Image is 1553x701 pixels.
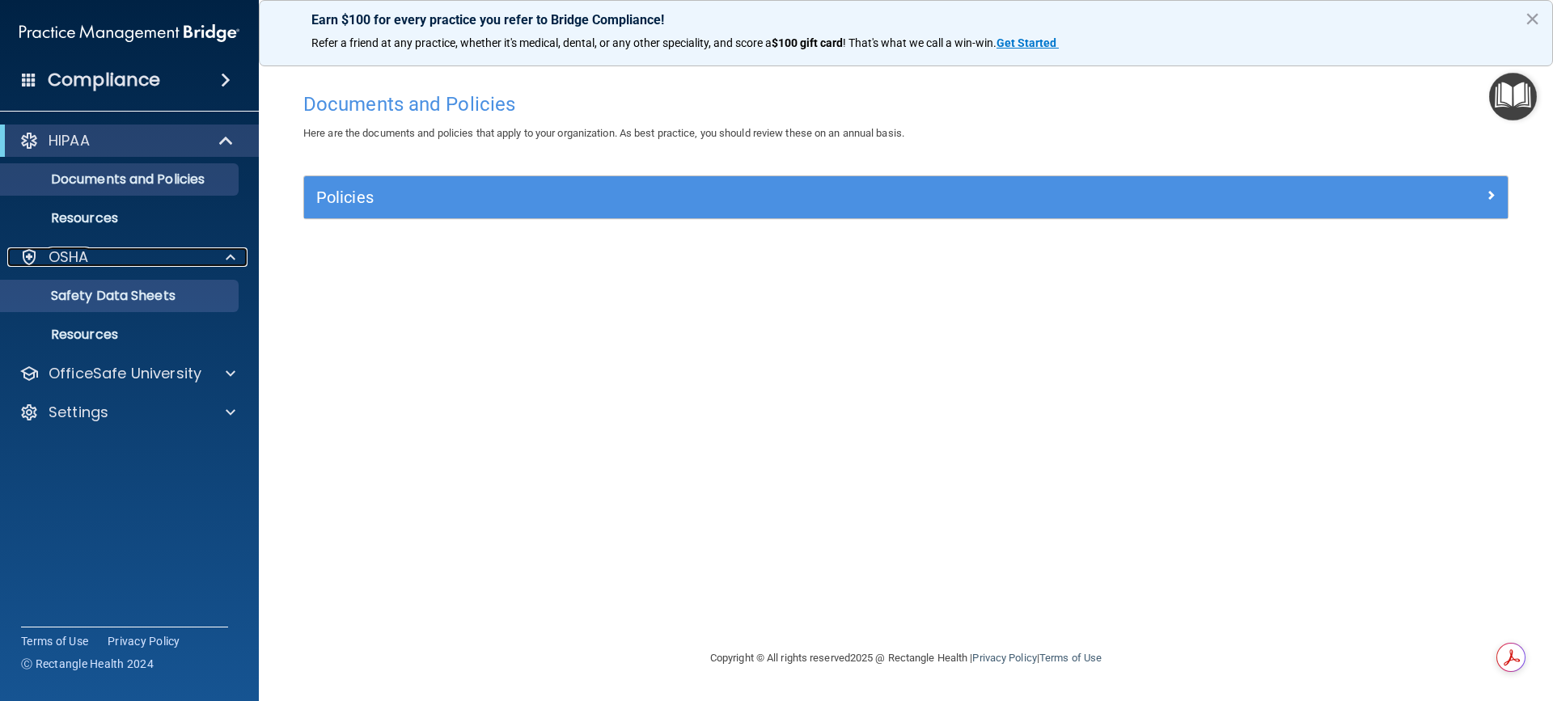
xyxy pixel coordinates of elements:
p: HIPAA [49,131,90,150]
img: PMB logo [19,17,239,49]
h5: Policies [316,188,1195,206]
p: OSHA [49,247,89,267]
a: Privacy Policy [972,652,1036,664]
a: Terms of Use [21,633,88,649]
h4: Documents and Policies [303,94,1509,115]
span: ! That's what we call a win-win. [843,36,997,49]
span: Ⓒ Rectangle Health 2024 [21,656,154,672]
a: Settings [19,403,235,422]
p: Resources [11,327,231,343]
a: OSHA [19,247,235,267]
span: Here are the documents and policies that apply to your organization. As best practice, you should... [303,127,904,139]
a: Get Started [997,36,1059,49]
a: OfficeSafe University [19,364,235,383]
strong: $100 gift card [772,36,843,49]
p: Earn $100 for every practice you refer to Bridge Compliance! [311,12,1500,27]
strong: Get Started [997,36,1056,49]
button: Close [1525,6,1540,32]
p: Resources [11,210,231,226]
p: OfficeSafe University [49,364,201,383]
p: Documents and Policies [11,171,231,188]
h4: Compliance [48,69,160,91]
div: Copyright © All rights reserved 2025 @ Rectangle Health | | [611,632,1201,684]
button: Open Resource Center [1489,73,1537,120]
a: Policies [316,184,1496,210]
a: Privacy Policy [108,633,180,649]
p: Settings [49,403,108,422]
p: Safety Data Sheets [11,288,231,304]
span: Refer a friend at any practice, whether it's medical, dental, or any other speciality, and score a [311,36,772,49]
a: HIPAA [19,131,235,150]
a: Terms of Use [1039,652,1102,664]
